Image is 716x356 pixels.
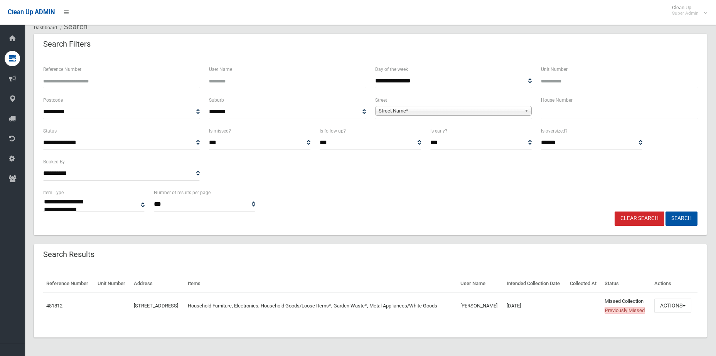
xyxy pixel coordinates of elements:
th: Actions [651,275,697,292]
span: Previously Missed [605,307,645,314]
td: Household Furniture, Electronics, Household Goods/Loose Items*, Garden Waste*, Metal Appliances/W... [185,292,457,319]
span: Clean Up [668,5,706,16]
th: Address [131,275,185,292]
label: House Number [541,96,573,104]
header: Search Filters [34,37,100,52]
label: Is follow up? [320,127,346,135]
label: Is missed? [209,127,231,135]
label: Suburb [209,96,224,104]
span: Street Name* [379,106,521,116]
label: User Name [209,65,232,74]
header: Search Results [34,247,104,262]
label: Postcode [43,96,63,104]
span: Clean Up ADMIN [8,8,55,16]
label: Unit Number [541,65,568,74]
label: Reference Number [43,65,81,74]
th: Unit Number [94,275,131,292]
th: User Name [457,275,503,292]
button: Actions [654,299,691,313]
label: Booked By [43,158,65,166]
td: Missed Collection [601,292,651,319]
li: Search [58,20,88,34]
th: Status [601,275,651,292]
label: Street [375,96,387,104]
th: Reference Number [43,275,94,292]
th: Collected At [567,275,602,292]
label: Is early? [430,127,447,135]
td: [PERSON_NAME] [457,292,503,319]
label: Status [43,127,57,135]
td: [DATE] [504,292,567,319]
a: [STREET_ADDRESS] [134,303,178,309]
a: 481812 [46,303,62,309]
a: Dashboard [34,25,57,30]
label: Day of the week [375,65,408,74]
button: Search [665,212,697,226]
label: Number of results per page [154,188,211,197]
label: Item Type [43,188,64,197]
th: Intended Collection Date [504,275,567,292]
small: Super Admin [672,10,699,16]
label: Is oversized? [541,127,568,135]
a: Clear Search [615,212,664,226]
th: Items [185,275,457,292]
